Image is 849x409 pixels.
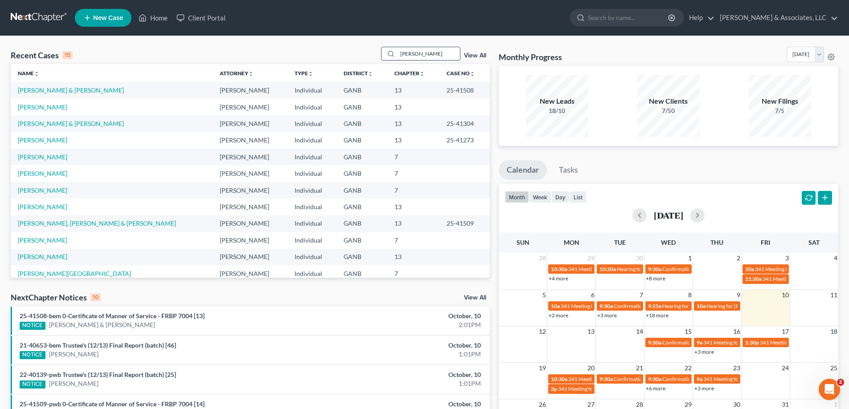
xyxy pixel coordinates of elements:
a: Districtunfold_more [344,70,373,77]
span: 1 [687,253,693,263]
td: Individual [287,249,336,265]
span: 341 Meeting for [PERSON_NAME] [568,376,648,382]
td: Individual [287,82,336,98]
a: Case Nounfold_more [447,70,475,77]
td: Individual [287,215,336,232]
input: Search by name... [588,9,669,26]
span: 18 [829,326,838,337]
td: GANB [336,198,388,215]
a: [PERSON_NAME][GEOGRAPHIC_DATA] [18,270,131,277]
a: View All [464,53,486,59]
td: 7 [387,165,439,182]
span: 14 [635,326,644,337]
td: [PERSON_NAME] [213,99,287,115]
a: [PERSON_NAME] [49,350,98,359]
span: 9:30a [648,339,661,346]
a: [PERSON_NAME] [18,253,67,260]
a: 22-40139-pwb Trustee's (12/13) Final Report (batch) [25] [20,371,176,378]
a: [PERSON_NAME] & [PERSON_NAME] [49,320,155,329]
td: Individual [287,182,336,198]
span: 9 [736,290,741,300]
div: NextChapter Notices [11,292,101,303]
span: 9:30a [648,376,661,382]
a: 25-41508-bem 0-Certificate of Manner of Service - FRBP 7004 [13] [20,312,205,320]
i: unfold_more [368,71,373,77]
td: GANB [336,115,388,132]
span: 22 [684,363,693,373]
a: [PERSON_NAME], [PERSON_NAME] & [PERSON_NAME] [18,219,176,227]
td: GANB [336,165,388,182]
td: Individual [287,132,336,149]
a: +8 more [646,275,665,282]
a: +6 more [646,385,665,392]
span: 23 [732,363,741,373]
td: GANB [336,232,388,248]
span: 10a [745,266,754,272]
i: unfold_more [470,71,475,77]
span: 9:30a [599,303,613,309]
td: Individual [287,165,336,182]
a: +3 more [694,348,714,355]
h2: [DATE] [654,211,683,220]
span: 2p [551,385,557,392]
a: 25-41509-pwb 0-Certificate of Manner of Service - FRBP 7004 [14] [20,400,205,408]
td: 13 [387,82,439,98]
td: Individual [287,198,336,215]
span: 25 [829,363,838,373]
div: 7/5 [749,106,811,115]
span: 11:30a [745,275,762,282]
div: NOTICE [20,322,45,330]
div: 15 [62,51,73,59]
a: +18 more [646,312,669,319]
td: 13 [387,198,439,215]
span: 12 [538,326,547,337]
td: GANB [336,132,388,149]
span: 2 [837,379,844,386]
div: October, 10 [333,400,481,409]
a: [PERSON_NAME] [18,236,67,244]
span: Confirmation Hearing for [PERSON_NAME] [PERSON_NAME] [662,339,807,346]
button: month [505,191,529,203]
span: Fri [761,239,770,246]
td: Individual [287,265,336,282]
span: Sat [808,239,820,246]
td: 13 [387,99,439,115]
div: 1:01PM [333,350,481,359]
td: Individual [287,149,336,165]
div: October, 10 [333,312,481,320]
span: Hearing for [PERSON_NAME] [706,303,776,309]
td: GANB [336,249,388,265]
button: week [529,191,551,203]
div: 10 [90,293,101,301]
div: October, 10 [333,370,481,379]
span: 15 [684,326,693,337]
td: GANB [336,265,388,282]
span: 341 Meeting for [PERSON_NAME] [558,385,638,392]
a: +2 more [549,312,568,319]
span: 4 [833,253,838,263]
span: 7 [639,290,644,300]
div: Recent Cases [11,50,73,61]
span: 9:25a [648,303,661,309]
td: [PERSON_NAME] [213,198,287,215]
td: 25-41508 [439,82,489,98]
i: unfold_more [308,71,313,77]
a: View All [464,295,486,301]
div: New Clients [637,96,700,106]
span: 341 Meeting for [PERSON_NAME] & [PERSON_NAME] [703,376,831,382]
td: Individual [287,115,336,132]
div: October, 10 [333,341,481,350]
a: +4 more [549,275,568,282]
td: GANB [336,82,388,98]
span: 17 [781,326,790,337]
a: [PERSON_NAME] [18,103,67,111]
td: 13 [387,249,439,265]
td: [PERSON_NAME] [213,215,287,232]
span: 341 Meeting for [PERSON_NAME] [755,266,835,272]
span: 21 [635,363,644,373]
td: [PERSON_NAME] [213,249,287,265]
td: 25-41273 [439,132,489,149]
span: 16 [732,326,741,337]
a: [PERSON_NAME] & Associates, LLC [715,10,838,26]
td: 7 [387,232,439,248]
